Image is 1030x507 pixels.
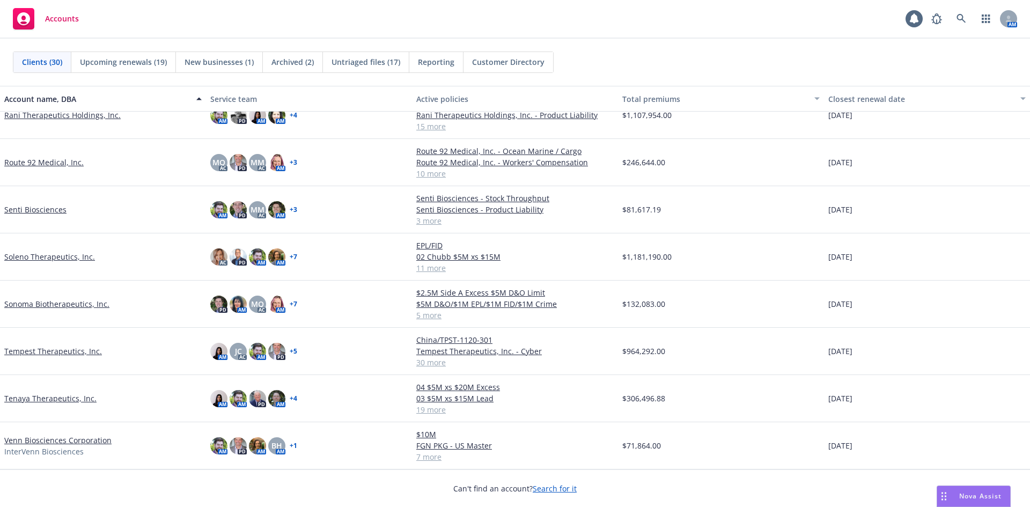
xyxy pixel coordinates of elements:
a: 04 $5M xs $20M Excess [416,381,614,393]
a: Soleno Therapeutics, Inc. [4,251,95,262]
a: 11 more [416,262,614,274]
span: $71,864.00 [622,440,661,451]
span: $1,107,954.00 [622,109,672,121]
div: Closest renewal date [828,93,1014,105]
img: photo [249,343,266,360]
img: photo [210,201,227,218]
a: Senti Biosciences - Stock Throughput [416,193,614,204]
a: Tenaya Therapeutics, Inc. [4,393,97,404]
a: + 4 [290,112,297,119]
img: photo [268,343,285,360]
span: [DATE] [828,298,852,310]
img: photo [268,296,285,313]
button: Closest renewal date [824,86,1030,112]
a: 3 more [416,215,614,226]
a: + 3 [290,159,297,166]
span: [DATE] [828,393,852,404]
span: Archived (2) [271,56,314,68]
div: Drag to move [937,486,951,506]
img: photo [210,343,227,360]
span: [DATE] [828,251,852,262]
a: Route 92 Medical, Inc. - Ocean Marine / Cargo [416,145,614,157]
button: Total premiums [618,86,824,112]
a: 02 Chubb $5M xs $15M [416,251,614,262]
span: Clients (30) [22,56,62,68]
span: MM [251,157,264,168]
a: 5 more [416,310,614,321]
span: New businesses (1) [185,56,254,68]
a: + 5 [290,348,297,355]
img: photo [230,201,247,218]
a: EPL/FID [416,240,614,251]
span: [DATE] [828,440,852,451]
img: photo [210,248,227,266]
span: MQ [251,298,264,310]
a: Route 92 Medical, Inc. - Workers' Compensation [416,157,614,168]
span: [DATE] [828,109,852,121]
span: [DATE] [828,346,852,357]
a: $2.5M Side A Excess $5M D&O Limit [416,287,614,298]
span: $132,083.00 [622,298,665,310]
a: $5M D&O/$1M EPL/$1M FID/$1M Crime [416,298,614,310]
a: Report a Bug [926,8,947,30]
a: Rani Therapeutics Holdings, Inc. - Product Liability [416,109,614,121]
a: 03 $5M xs $15M Lead [416,393,614,404]
span: Accounts [45,14,79,23]
a: Rani Therapeutics Holdings, Inc. [4,109,121,121]
a: Senti Biosciences - Product Liability [416,204,614,215]
span: $81,617.19 [622,204,661,215]
a: Switch app [975,8,997,30]
div: Account name, DBA [4,93,190,105]
span: Nova Assist [959,491,1002,501]
span: $964,292.00 [622,346,665,357]
img: photo [249,248,266,266]
img: photo [230,107,247,124]
a: + 7 [290,301,297,307]
button: Active policies [412,86,618,112]
img: photo [268,154,285,171]
a: Senti Biosciences [4,204,67,215]
span: JC [235,346,242,357]
span: $306,496.88 [622,393,665,404]
a: + 7 [290,254,297,260]
a: China/TPST-1120-301 [416,334,614,346]
img: photo [230,437,247,454]
img: photo [268,248,285,266]
img: photo [249,390,266,407]
a: Venn Biosciences Corporation [4,435,112,446]
span: [DATE] [828,157,852,168]
img: photo [210,390,227,407]
img: photo [249,437,266,454]
a: 15 more [416,121,614,132]
img: photo [210,107,227,124]
span: BH [271,440,282,451]
a: + 4 [290,395,297,402]
img: photo [230,296,247,313]
span: [DATE] [828,204,852,215]
img: photo [230,248,247,266]
button: Service team [206,86,412,112]
span: InterVenn Biosciences [4,446,84,457]
span: MM [251,204,264,215]
img: photo [210,296,227,313]
img: photo [230,390,247,407]
div: Total premiums [622,93,808,105]
a: Sonoma Biotherapeutics, Inc. [4,298,109,310]
span: Untriaged files (17) [332,56,400,68]
a: Tempest Therapeutics, Inc. - Cyber [416,346,614,357]
div: Active policies [416,93,614,105]
span: Reporting [418,56,454,68]
img: photo [249,107,266,124]
a: 30 more [416,357,614,368]
span: MQ [212,157,225,168]
a: Accounts [9,4,83,34]
a: Search [951,8,972,30]
button: Nova Assist [937,486,1011,507]
a: $10M [416,429,614,440]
